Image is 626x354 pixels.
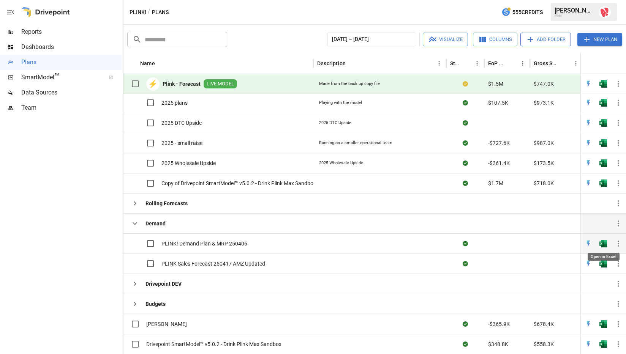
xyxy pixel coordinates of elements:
button: Sort [461,58,472,69]
button: Plink! [130,8,146,17]
div: Sync complete [463,119,468,127]
div: Open in Quick Edit [585,80,592,88]
div: Sync complete [463,159,468,167]
img: quick-edit-flash.b8aec18c.svg [585,80,592,88]
img: quick-edit-flash.b8aec18c.svg [585,119,592,127]
span: LIVE MODEL [204,80,237,88]
button: Visualize [423,33,468,46]
span: PLINK Sales Forecast 250417 AMZ Updated [161,260,265,267]
span: Team [21,103,122,112]
span: $747.0K [534,80,554,88]
b: Rolling Forecasts [145,200,188,207]
div: 2025 DTC Upside [319,120,351,126]
img: Max Luthy [599,6,611,18]
button: Sort [346,58,357,69]
span: SmartModel [21,73,100,82]
button: 555Credits [498,5,546,19]
span: Dashboards [21,42,122,52]
span: -$361.4K [488,159,510,167]
div: / [148,8,150,17]
span: $1.5M [488,80,503,88]
div: Gross Sales [534,60,559,66]
img: excel-icon.76473adf.svg [599,99,607,107]
img: quick-edit-flash.b8aec18c.svg [585,179,592,187]
span: $558.3K [534,340,554,348]
div: Open in Excel [599,240,607,247]
button: Columns [473,33,517,46]
div: Open in Excel [599,119,607,127]
div: Plink! [555,14,594,17]
div: Open in Quick Edit [585,139,592,147]
div: Open in Excel [599,139,607,147]
button: EoP Cash column menu [517,58,528,69]
div: Sync complete [463,260,468,267]
div: Made from the back up copy file [319,81,380,87]
span: $348.8K [488,340,508,348]
div: Running on a smaller operational team [319,140,392,146]
div: Open in Quick Edit [585,99,592,107]
div: [PERSON_NAME] [555,7,594,14]
div: Playing with the model [319,100,362,106]
span: $987.0K [534,139,554,147]
span: [PERSON_NAME] [146,320,187,328]
img: quick-edit-flash.b8aec18c.svg [585,240,592,247]
button: New Plan [577,33,622,46]
div: Open in Quick Edit [585,159,592,167]
img: excel-icon.76473adf.svg [599,80,607,88]
span: $1.7M [488,179,503,187]
button: Max Luthy [594,2,615,23]
span: Plans [21,58,122,67]
div: Your plan has changes in Excel that are not reflected in the Drivepoint Data Warehouse, select "S... [463,80,468,88]
button: Sort [615,58,626,69]
span: -$727.6K [488,139,510,147]
div: Open in Quick Edit [585,179,592,187]
div: Sync complete [463,179,468,187]
img: excel-icon.76473adf.svg [599,139,607,147]
img: quick-edit-flash.b8aec18c.svg [585,139,592,147]
img: excel-icon.76473adf.svg [599,260,607,267]
img: excel-icon.76473adf.svg [599,320,607,328]
div: Open in Quick Edit [585,260,592,267]
div: Open in Quick Edit [585,240,592,247]
div: 2025 Wholesale Upside [319,160,363,166]
span: Reports [21,27,122,36]
b: Demand [145,220,166,227]
div: Open in Excel [599,80,607,88]
div: ⚡ [146,77,160,91]
img: quick-edit-flash.b8aec18c.svg [585,159,592,167]
span: PLINK! Demand Plan & MRP 250406 [161,240,247,247]
b: Drivepoint DEV [145,280,182,288]
span: 2025 - small raise [161,139,202,147]
b: Plink - Forecast [163,80,201,88]
span: 555 Credits [512,8,543,17]
div: Open in Quick Edit [585,320,592,328]
span: $173.5K [534,159,554,167]
img: quick-edit-flash.b8aec18c.svg [585,99,592,107]
img: excel-icon.76473adf.svg [599,179,607,187]
div: Open in Excel [599,260,607,267]
img: excel-icon.76473adf.svg [599,159,607,167]
span: Data Sources [21,88,122,97]
img: excel-icon.76473adf.svg [599,240,607,247]
div: Open in Quick Edit [585,119,592,127]
span: ™ [54,72,60,81]
img: quick-edit-flash.b8aec18c.svg [585,320,592,328]
img: excel-icon.76473adf.svg [599,119,607,127]
div: Open in Excel [588,253,620,261]
div: Sync complete [463,320,468,328]
img: quick-edit-flash.b8aec18c.svg [585,340,592,348]
span: 2025 plans [161,99,188,107]
span: 2025 DTC Upside [161,119,202,127]
button: Status column menu [472,58,482,69]
span: $678.4K [534,320,554,328]
div: EoP Cash [488,60,506,66]
span: $107.5K [488,99,508,107]
div: Description [317,60,346,66]
span: Copy of Drivepoint SmartModel™ v5.0.2 - Drink Plink Max Sandbox Backup [DATE] [161,179,352,187]
b: Budgets [145,300,166,308]
button: Description column menu [434,58,444,69]
button: Sort [507,58,517,69]
span: $973.1K [534,99,554,107]
button: Sort [156,58,166,69]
